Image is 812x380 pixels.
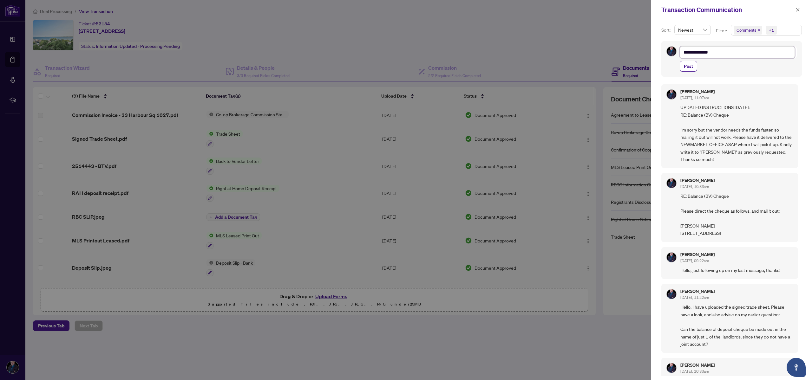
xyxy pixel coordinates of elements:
[680,363,715,367] h5: [PERSON_NAME]
[680,61,697,72] button: Post
[680,369,709,374] span: [DATE], 10:33am
[680,252,715,257] h5: [PERSON_NAME]
[667,178,676,188] img: Profile Icon
[667,363,676,373] img: Profile Icon
[667,90,676,99] img: Profile Icon
[680,295,709,300] span: [DATE], 11:22am
[680,184,709,189] span: [DATE], 10:33am
[680,258,709,263] span: [DATE], 09:22am
[757,29,761,32] span: close
[680,303,793,348] span: Hello, I have uploaded the signed trade sheet. Please have a look, and also advise on my earlier ...
[734,26,762,35] span: Comments
[667,47,676,56] img: Profile Icon
[769,27,774,33] div: +1
[680,95,709,100] span: [DATE], 11:07am
[787,358,806,377] button: Open asap
[678,25,707,35] span: Newest
[680,104,793,163] span: UPDATED INSTRUCTIONS [DATE]: RE: Balance (BV) Cheque I'm sorry but the vendor needs the funds fas...
[680,178,715,183] h5: [PERSON_NAME]
[667,289,676,299] img: Profile Icon
[661,27,672,34] p: Sort:
[716,27,728,34] p: Filter:
[680,289,715,293] h5: [PERSON_NAME]
[680,267,793,274] span: Hello, just following up on my last message, thanks!
[680,192,793,237] span: RE: Balance (BV) Cheque Please direct the cheque as follows, and mail it out: [PERSON_NAME] [STRE...
[680,89,715,94] h5: [PERSON_NAME]
[796,8,800,12] span: close
[661,5,794,15] div: Transaction Communication
[684,61,693,71] span: Post
[737,27,756,33] span: Comments
[667,253,676,262] img: Profile Icon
